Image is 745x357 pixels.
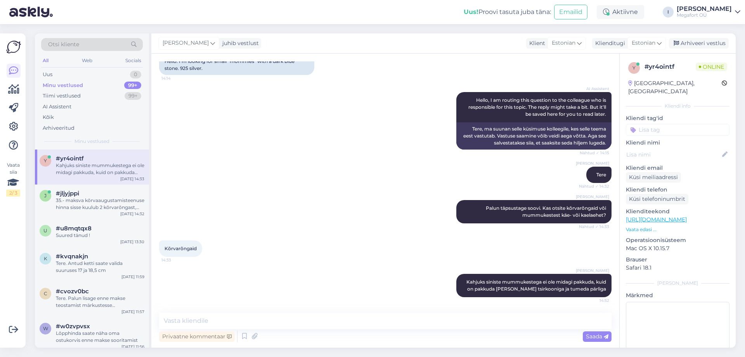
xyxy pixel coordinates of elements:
[677,6,732,12] div: [PERSON_NAME]
[44,158,47,164] span: y
[626,150,721,159] input: Lisa nimi
[677,12,732,18] div: Megafort OÜ
[466,279,607,292] span: Kahjuks siniste mummukestega ei ole midagi pakkuda, kuid on pakkuda [PERSON_NAME] tsirkooniga ja ...
[468,97,607,117] span: Hello, I am routing this question to the colleague who is responsible for this topic. The reply m...
[677,6,740,18] a: [PERSON_NAME]Megafort OÜ
[596,172,606,178] span: Tere
[43,92,81,100] div: Tiimi vestlused
[159,331,235,342] div: Privaatne kommentaar
[580,298,609,303] span: 14:52
[6,162,20,197] div: Vaata siia
[80,56,94,66] div: Web
[121,274,144,280] div: [DATE] 11:59
[165,246,197,251] span: Kõrvarõngaid
[579,183,609,189] span: Nähtud ✓ 14:32
[130,71,141,78] div: 0
[159,55,314,75] div: Hello. I'm looking for small "mommies" with a dark blue stone. 925 silver.
[626,226,729,233] p: Vaata edasi ...
[626,164,729,172] p: Kliendi email
[669,38,729,49] div: Arhiveeri vestlus
[120,211,144,217] div: [DATE] 14:32
[56,225,92,232] span: #u8mqtqx8
[632,39,655,47] span: Estonian
[56,330,144,344] div: Lõpphinda saate näha oma ostukorvis enne makse sooritamist
[586,333,608,340] span: Saada
[626,207,729,216] p: Klienditeekond
[626,216,687,223] a: [URL][DOMAIN_NAME]
[464,8,478,16] b: Uus!
[43,82,83,89] div: Minu vestlused
[120,239,144,245] div: [DATE] 13:30
[43,71,52,78] div: Uus
[632,65,636,71] span: y
[124,82,141,89] div: 99+
[161,257,191,263] span: 14:33
[43,124,74,132] div: Arhiveeritud
[120,176,144,182] div: [DATE] 14:33
[580,86,609,92] span: AI Assistent
[464,7,551,17] div: Proovi tasuta juba täna:
[626,194,688,204] div: Küsi telefoninumbrit
[125,92,141,100] div: 99+
[56,323,90,330] span: #w0zvpvsx
[121,309,144,315] div: [DATE] 11:57
[626,172,681,183] div: Küsi meiliaadressi
[626,291,729,300] p: Märkmed
[552,39,575,47] span: Estonian
[56,190,79,197] span: #jljyjppi
[43,113,54,121] div: Kõik
[56,232,144,239] div: Suured tänud !
[576,268,609,273] span: [PERSON_NAME]
[663,7,674,17] div: I
[44,193,47,199] span: j
[161,75,191,81] span: 14:14
[219,39,259,47] div: juhib vestlust
[56,162,144,176] div: Kahjuks siniste mummukestega ei ole midagi pakkuda, kuid on pakkuda [PERSON_NAME] tsirkooniga ja ...
[486,205,607,218] span: Palun täpsustage soovi. Kas otsite kõrvarõngaid või mummukestest käe- või kaelaehet?
[456,122,612,150] div: Tere, ma suunan selle küsimuse kolleegile, kes selle teema eest vastutab. Vastuse saamine võib ve...
[597,5,644,19] div: Aktiivne
[56,155,84,162] span: #yr4ointf
[576,194,609,200] span: [PERSON_NAME]
[56,197,144,211] div: 35.- maksva kõrvaaugustamisteenuse hinna sisse kuulub 2 kõrvarõngast, millega [PERSON_NAME] augus...
[43,326,48,331] span: w
[580,150,609,156] span: Nähtud ✓ 14:15
[43,228,47,233] span: u
[56,295,144,309] div: Tere. Palun lisage enne makse teostamist märkustesse [PERSON_NAME], et soovite graveerimisteenust...
[576,160,609,166] span: [PERSON_NAME]
[579,224,609,230] span: Nähtud ✓ 14:33
[626,103,729,110] div: Kliendi info
[626,256,729,264] p: Brauser
[43,103,71,111] div: AI Assistent
[696,63,727,71] span: Online
[626,124,729,136] input: Lisa tag
[44,256,47,261] span: k
[41,56,50,66] div: All
[6,40,21,54] img: Askly Logo
[163,39,209,47] span: [PERSON_NAME]
[626,114,729,122] p: Kliendi tag'id
[48,40,79,49] span: Otsi kliente
[626,264,729,272] p: Safari 18.1
[44,291,47,296] span: c
[121,344,144,350] div: [DATE] 11:56
[626,186,729,194] p: Kliendi telefon
[626,236,729,244] p: Operatsioonisüsteem
[74,138,109,145] span: Minu vestlused
[626,139,729,147] p: Kliendi nimi
[526,39,545,47] div: Klient
[592,39,625,47] div: Klienditugi
[645,62,696,71] div: # yr4ointf
[626,280,729,287] div: [PERSON_NAME]
[6,190,20,197] div: 2 / 3
[124,56,143,66] div: Socials
[628,79,722,96] div: [GEOGRAPHIC_DATA], [GEOGRAPHIC_DATA]
[626,244,729,253] p: Mac OS X 10.15.7
[56,253,88,260] span: #kvqnakjn
[56,288,89,295] span: #cvozv0bc
[554,5,587,19] button: Emailid
[56,260,144,274] div: Tere. Antud ketti saate valida suuruses 17 ja 18,5 cm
